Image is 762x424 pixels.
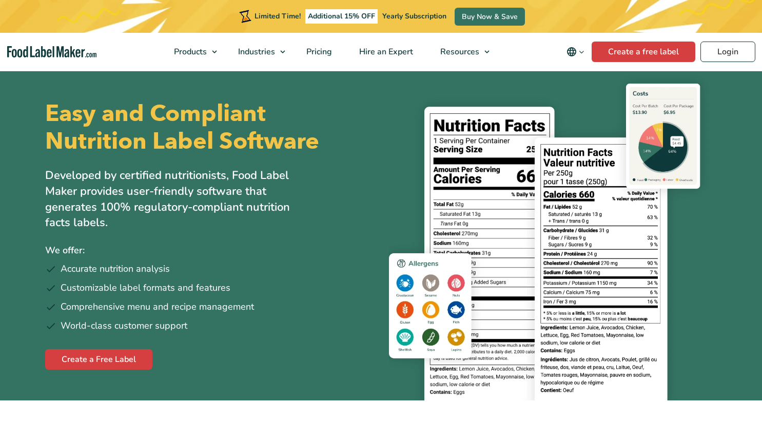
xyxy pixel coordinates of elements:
[305,9,378,24] span: Additional 15% OFF
[427,33,495,71] a: Resources
[382,11,446,21] span: Yearly Subscription
[171,46,208,57] span: Products
[61,281,230,295] span: Customizable label formats and features
[255,11,301,21] span: Limited Time!
[61,262,170,276] span: Accurate nutrition analysis
[45,168,312,231] p: Developed by certified nutritionists, Food Label Maker provides user-friendly software that gener...
[161,33,222,71] a: Products
[346,33,424,71] a: Hire an Expert
[700,42,755,62] a: Login
[592,42,695,62] a: Create a free label
[303,46,333,57] span: Pricing
[61,319,187,333] span: World-class customer support
[437,46,480,57] span: Resources
[61,300,254,314] span: Comprehensive menu and recipe management
[7,46,96,58] a: Food Label Maker homepage
[455,8,525,26] a: Buy Now & Save
[45,349,152,370] a: Create a Free Label
[356,46,414,57] span: Hire an Expert
[235,46,276,57] span: Industries
[293,33,343,71] a: Pricing
[225,33,290,71] a: Industries
[45,243,374,258] p: We offer:
[559,42,592,62] button: Change language
[45,100,373,155] h1: Easy and Compliant Nutrition Label Software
